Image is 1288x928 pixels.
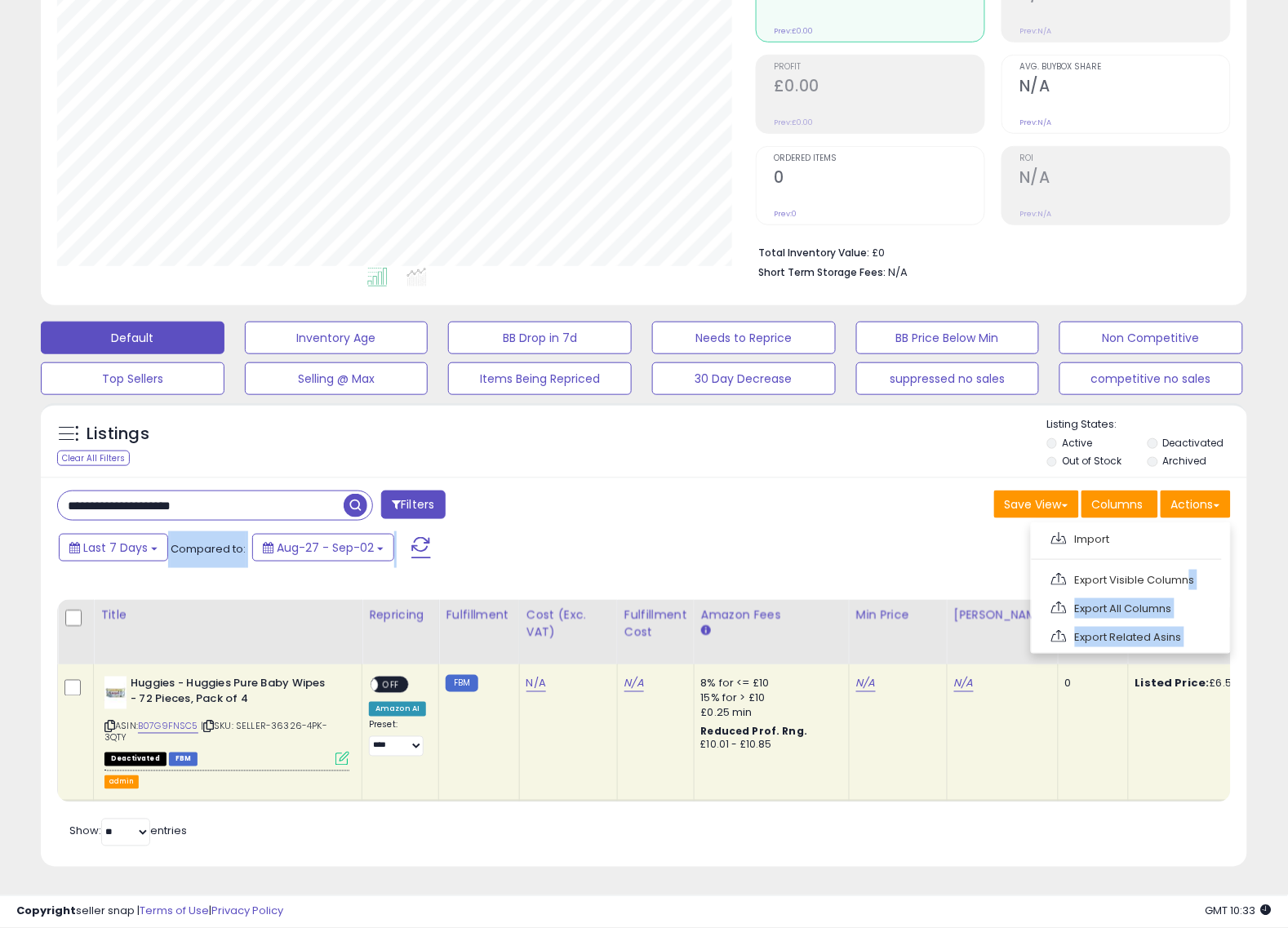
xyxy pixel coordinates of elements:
label: Deactivated [1163,436,1224,450]
a: Export Related Asins [1040,624,1219,650]
a: Export Visible Columns [1040,567,1219,593]
div: Amazon AI [369,702,426,717]
div: Title [100,606,355,624]
small: Amazon Fees. [701,624,711,638]
button: admin [104,775,139,789]
h2: £0.00 [774,77,984,99]
button: 30 Day Decrease [652,362,836,395]
div: Cost (Exc. VAT) [526,606,611,641]
b: Short Term Storage Fees: [758,265,886,279]
button: suppressed no sales [856,362,1040,395]
span: All listings that are unavailable for purchase on Amazon for any reason other than out-of-stock [104,753,167,766]
button: Items Being Repriced [448,362,632,395]
h2: 0 [774,168,984,190]
span: ROI [1019,154,1230,163]
button: Aug-27 - Sep-02 [252,534,394,562]
span: Aug-27 - Sep-02 [277,539,374,556]
div: seller snap | | [16,904,283,920]
button: Columns [1081,491,1158,518]
h2: N/A [1019,168,1230,190]
small: Prev: 0 [774,209,797,219]
b: Total Inventory Value: [758,246,869,260]
button: competitive no sales [1059,362,1243,395]
div: Clear All Filters [57,451,130,466]
button: Actions [1161,491,1231,518]
a: Privacy Policy [211,904,283,919]
span: FBM [169,753,198,766]
div: Preset: [369,720,426,757]
b: Huggies - Huggies Pure Baby Wipes - 72 Pieces, Pack of 4 [131,677,329,711]
button: Last 7 Days [59,534,168,562]
div: [PERSON_NAME] [954,606,1051,624]
label: Out of Stock [1062,454,1121,468]
span: N/A [888,264,908,280]
div: 0 [1065,677,1116,691]
span: | SKU: SELLER-36326-4PK-3QTY [104,720,327,744]
a: Import [1040,526,1219,552]
button: Inventory Age [245,322,429,354]
span: Ordered Items [774,154,984,163]
small: FBM [446,675,477,692]
div: 15% for > £10 [701,691,837,706]
a: N/A [954,676,974,692]
span: OFF [378,678,404,692]
button: BB Drop in 7d [448,322,632,354]
button: Default [41,322,224,354]
div: Min Price [856,606,940,624]
span: Avg. Buybox Share [1019,63,1230,72]
a: B07G9FNSC5 [138,720,198,734]
button: Filters [381,491,445,519]
div: £6.57 [1135,677,1271,691]
div: Fulfillment Cost [624,606,687,641]
small: Prev: N/A [1019,26,1051,36]
a: N/A [856,676,876,692]
li: £0 [758,242,1219,261]
button: Save View [994,491,1079,518]
div: 8% for <= £10 [701,677,837,691]
span: Show: entries [69,824,187,839]
div: Repricing [369,606,432,624]
div: £0.25 min [701,706,837,721]
small: Prev: £0.00 [774,118,813,127]
span: Last 7 Days [83,539,148,556]
div: Amazon Fees [701,606,842,624]
strong: Copyright [16,904,76,919]
small: Prev: N/A [1019,118,1051,127]
div: £10.01 - £10.85 [701,739,837,753]
label: Active [1062,436,1092,450]
small: Prev: £0.00 [774,26,813,36]
a: Terms of Use [140,904,209,919]
div: ASIN: [104,677,349,764]
p: Listing States: [1047,417,1248,433]
button: Non Competitive [1059,322,1243,354]
div: Fulfillment [446,606,512,624]
button: Needs to Reprice [652,322,836,354]
small: Prev: N/A [1019,209,1051,219]
button: Top Sellers [41,362,224,395]
a: N/A [526,676,546,692]
button: BB Price Below Min [856,322,1040,354]
h5: Listings [87,423,149,446]
span: 2025-09-11 10:33 GMT [1206,904,1272,919]
label: Archived [1163,454,1207,468]
a: Export All Columns [1040,596,1219,621]
b: Reduced Prof. Rng. [701,725,808,739]
button: Selling @ Max [245,362,429,395]
a: N/A [624,676,644,692]
span: Compared to: [171,541,246,557]
span: Columns [1092,496,1144,513]
h2: N/A [1019,77,1230,99]
span: Profit [774,63,984,72]
b: Listed Price: [1135,676,1210,691]
img: 319ESWOzb2L._SL40_.jpg [104,677,127,709]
